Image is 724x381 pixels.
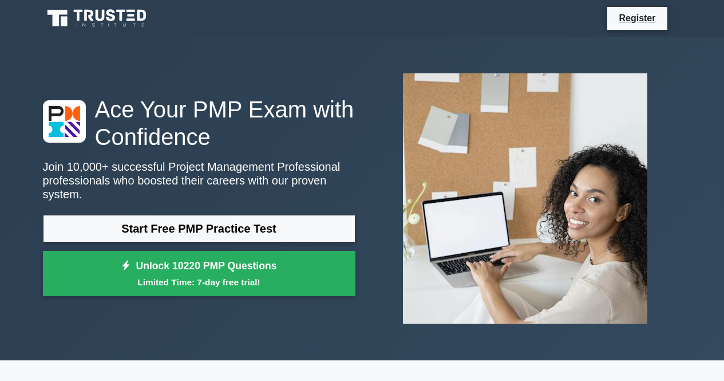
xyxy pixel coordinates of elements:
[43,215,355,242] a: Start Free PMP Practice Test
[43,160,355,201] p: Join 10,000+ successful Project Management Professional professionals who boosted their careers w...
[612,11,662,25] a: Register
[57,276,341,289] small: Limited Time: 7-day free trial!
[43,96,355,151] h1: Ace Your PMP Exam with Confidence
[43,251,355,297] a: Unlock 10220 PMP QuestionsLimited Time: 7-day free trial!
